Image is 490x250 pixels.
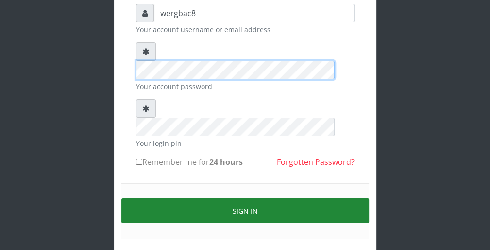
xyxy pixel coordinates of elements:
input: Remember me for24 hours [136,159,142,165]
b: 24 hours [209,157,243,167]
label: Remember me for [136,156,243,168]
input: Username or email address [154,4,355,22]
small: Your account password [136,81,355,91]
a: Forgotten Password? [277,157,355,167]
button: Sign in [121,198,369,223]
small: Your login pin [136,138,355,148]
small: Your account username or email address [136,24,355,35]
